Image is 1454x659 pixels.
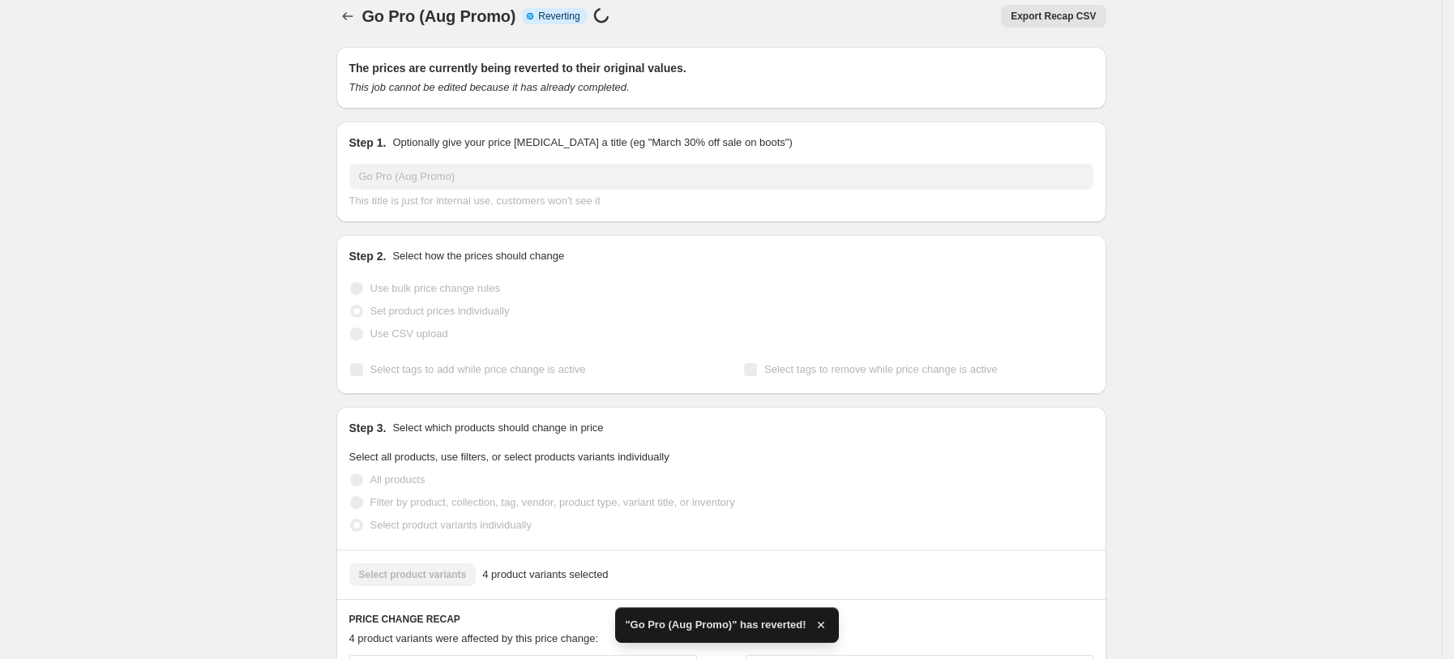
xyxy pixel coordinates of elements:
[370,282,500,294] span: Use bulk price change rules
[349,164,1093,190] input: 30% off holiday sale
[362,7,516,25] span: Go Pro (Aug Promo)
[349,248,387,264] h2: Step 2.
[392,135,792,151] p: Optionally give your price [MEDICAL_DATA] a title (eg "March 30% off sale on boots")
[1001,5,1105,28] button: Export Recap CSV
[392,420,603,436] p: Select which products should change in price
[392,248,564,264] p: Select how the prices should change
[349,632,599,644] span: 4 product variants were affected by this price change:
[625,617,806,633] span: "Go Pro (Aug Promo)" has reverted!
[349,451,669,463] span: Select all products, use filters, or select products variants individually
[370,363,586,375] span: Select tags to add while price change is active
[1011,10,1096,23] span: Export Recap CSV
[538,10,579,23] span: Reverting
[336,5,359,28] button: Price change jobs
[370,496,735,508] span: Filter by product, collection, tag, vendor, product type, variant title, or inventory
[370,473,426,486] span: All products
[349,195,601,207] span: This title is just for internal use, customers won't see it
[370,327,448,340] span: Use CSV upload
[764,363,998,375] span: Select tags to remove while price change is active
[370,305,510,317] span: Set product prices individually
[349,613,1093,626] h6: PRICE CHANGE RECAP
[349,135,387,151] h2: Step 1.
[349,81,630,93] i: This job cannot be edited because it has already completed.
[349,60,1093,76] h2: The prices are currently being reverted to their original values.
[370,519,532,531] span: Select product variants individually
[349,420,387,436] h2: Step 3.
[482,567,608,583] span: 4 product variants selected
